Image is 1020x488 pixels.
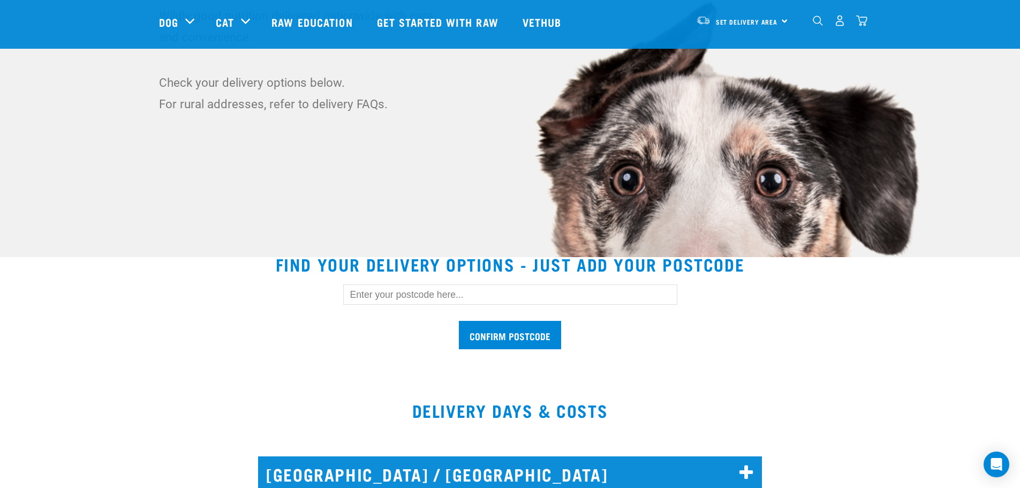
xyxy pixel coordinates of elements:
input: Enter your postcode here... [343,284,677,305]
img: home-icon-1@2x.png [813,16,823,26]
div: Open Intercom Messenger [984,452,1009,477]
img: user.png [834,15,845,26]
a: Cat [216,14,234,30]
input: Confirm postcode [459,321,561,349]
p: Check your delivery options below. For rural addresses, refer to delivery FAQs. [159,72,440,115]
img: van-moving.png [696,16,711,25]
a: Dog [159,14,178,30]
a: Vethub [512,1,575,43]
a: Get started with Raw [366,1,512,43]
h2: Find your delivery options - just add your postcode [13,254,1007,274]
img: home-icon@2x.png [856,15,867,26]
span: Set Delivery Area [716,20,778,24]
a: Raw Education [261,1,366,43]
